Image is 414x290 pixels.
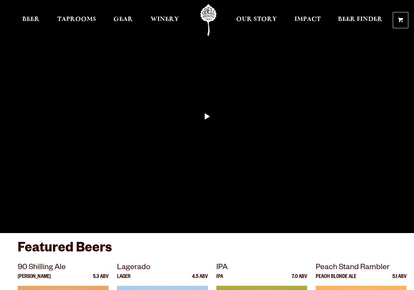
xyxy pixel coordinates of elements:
p: Lagerado [117,262,208,274]
p: 90 Shilling Ale [18,262,109,274]
a: Winery [146,4,183,36]
a: Taprooms [53,4,101,36]
p: Peach Blonde Ale [316,274,356,286]
span: Winery [151,17,179,22]
p: 7.0 ABV [292,274,307,286]
a: Gear [109,4,138,36]
a: Impact [290,4,325,36]
p: Lager [117,274,130,286]
p: IPA [216,262,307,274]
a: Odell Home [195,4,222,36]
p: IPA [216,274,223,286]
p: 5.1 ABV [392,274,407,286]
p: 4.5 ABV [192,274,208,286]
span: Taprooms [57,17,96,22]
h3: Featured Beers [18,240,396,262]
span: Beer [22,17,40,22]
span: Impact [295,17,321,22]
a: Beer Finder [333,4,387,36]
p: 5.3 ABV [93,274,109,286]
a: Beer [18,4,44,36]
span: Gear [113,17,133,22]
p: [PERSON_NAME] [18,274,51,286]
p: Peach Stand Rambler [316,262,407,274]
a: Our Story [232,4,281,36]
span: Our Story [236,17,277,22]
span: Beer Finder [338,17,383,22]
